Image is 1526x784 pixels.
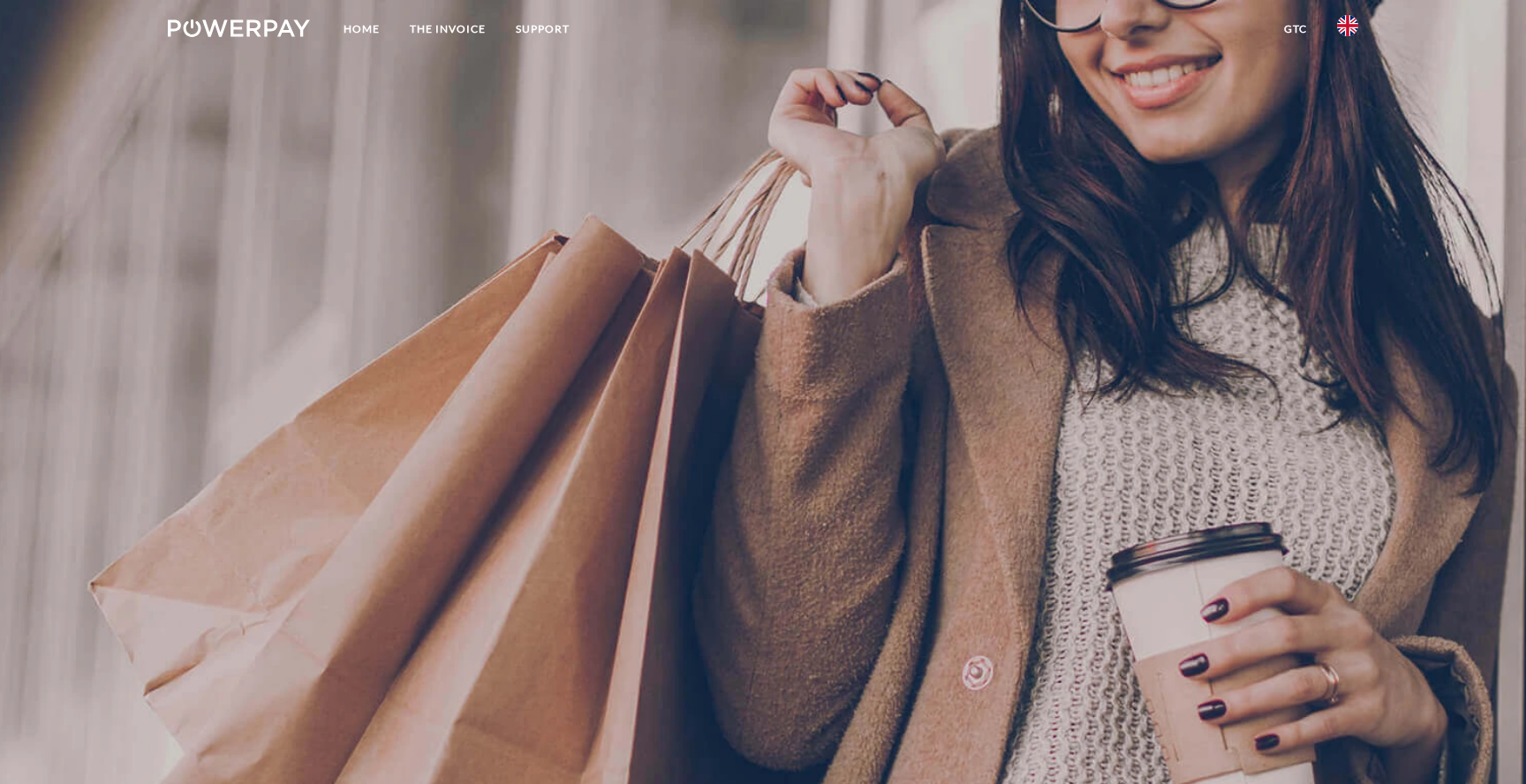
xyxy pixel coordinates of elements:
[168,19,310,37] img: logo-powerpay-white.svg
[1337,15,1358,36] img: en
[395,13,501,45] a: THE INVOICE
[501,13,585,45] a: Support
[1269,13,1322,45] a: GTC
[329,13,395,45] a: Home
